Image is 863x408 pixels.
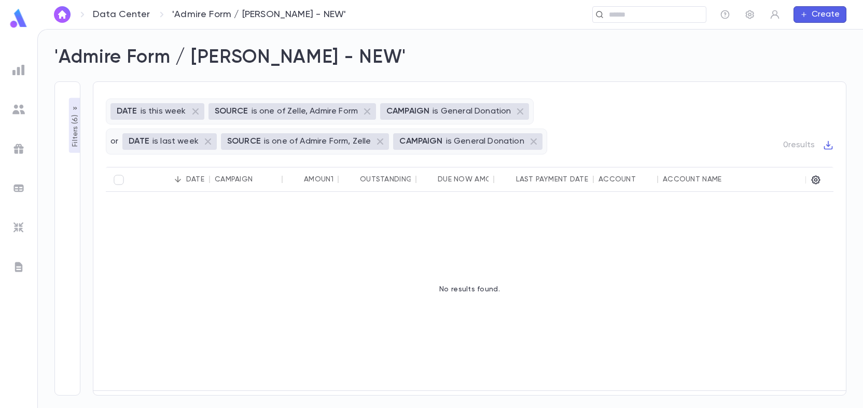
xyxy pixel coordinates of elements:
p: SOURCE [215,106,248,117]
button: Sort [287,171,304,188]
div: Outstanding [360,175,412,184]
p: is General Donation [433,106,511,117]
p: 0 results [783,140,815,150]
p: is one of Admire Form, Zelle [264,136,371,147]
button: Sort [499,171,516,188]
div: Campaign [215,175,253,184]
img: logo [8,8,29,29]
button: Sort [636,171,652,188]
p: SOURCE [227,136,261,147]
div: No results found. [106,192,833,386]
img: batches_grey.339ca447c9d9533ef1741baa751efc33.svg [12,182,25,194]
p: or [110,136,118,147]
div: SOURCEis one of Admire Form, Zelle [221,133,389,150]
img: students_grey.60c7aba0da46da39d6d829b817ac14fc.svg [12,103,25,116]
div: Due Now Amount [438,175,506,184]
p: Filters ( 6 ) [70,112,80,147]
div: Date [186,175,204,184]
button: Sort [170,171,186,188]
p: is this week [141,106,186,117]
p: 'Admire Form / [PERSON_NAME] - NEW' [172,9,346,20]
a: Data Center [93,9,150,20]
button: Sort [721,171,738,188]
img: letters_grey.7941b92b52307dd3b8a917253454ce1c.svg [12,261,25,273]
div: CAMPAIGNis General Donation [393,133,542,150]
div: SOURCEis one of Zelle, Admire Form [208,103,376,120]
p: DATE [117,106,137,117]
p: DATE [129,136,149,147]
p: is General Donation [446,136,524,147]
div: Amount [304,175,336,184]
div: Account ID [598,175,645,184]
p: CAMPAIGN [386,106,429,117]
p: CAMPAIGN [399,136,442,147]
button: Create [794,6,846,23]
h2: 'Admire Form / [PERSON_NAME] - NEW' [54,46,406,69]
img: campaigns_grey.99e729a5f7ee94e3726e6486bddda8f1.svg [12,143,25,155]
img: reports_grey.c525e4749d1bce6a11f5fe2a8de1b229.svg [12,64,25,76]
img: imports_grey.530a8a0e642e233f2baf0ef88e8c9fcb.svg [12,221,25,234]
p: is one of Zelle, Admire Form [252,106,358,117]
img: home_white.a664292cf8c1dea59945f0da9f25487c.svg [56,10,68,19]
div: Account Name [663,175,721,184]
button: Sort [421,171,438,188]
button: Sort [253,171,269,188]
button: Filters (6) [69,98,81,153]
div: CAMPAIGNis General Donation [380,103,529,120]
button: Sort [343,171,360,188]
p: is last week [152,136,199,147]
div: DATEis last week [122,133,217,150]
div: DATEis this week [110,103,204,120]
div: Last Payment Date [516,175,588,184]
